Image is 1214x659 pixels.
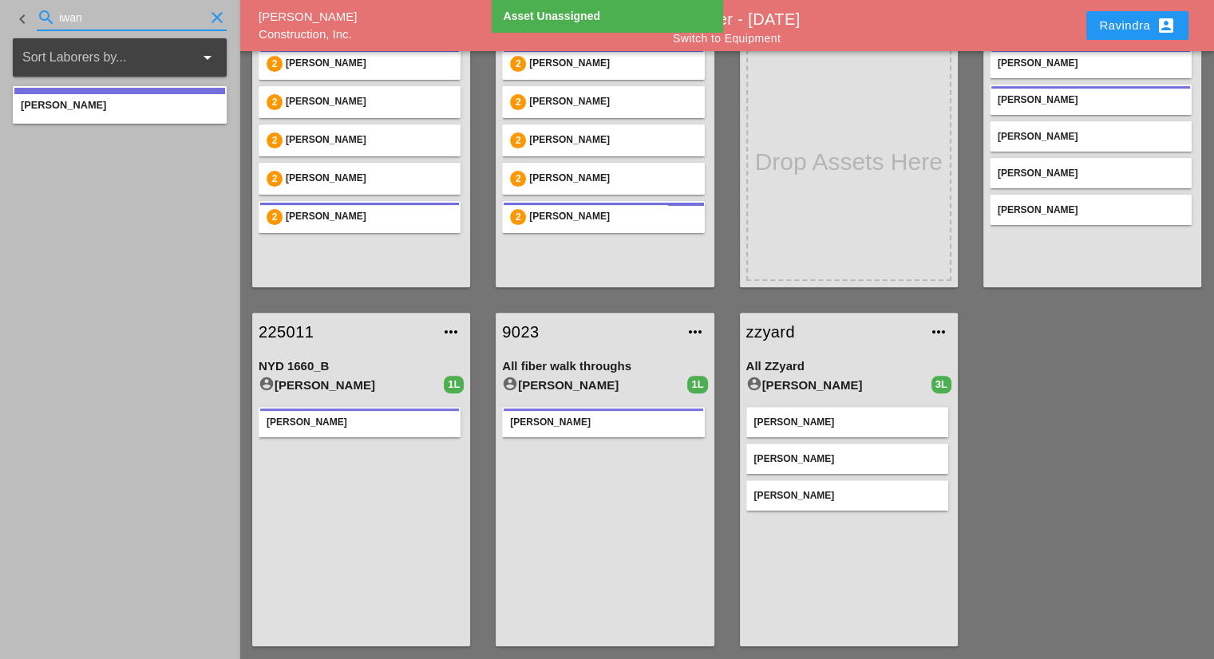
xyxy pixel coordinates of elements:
div: 2 [267,56,283,72]
div: NYD 1660_B [259,357,464,376]
div: [PERSON_NAME] [267,415,453,429]
input: Search for laborer [59,5,204,30]
i: search [37,8,56,27]
i: account_circle [259,376,275,392]
div: [PERSON_NAME] [998,93,1184,107]
div: 2 [510,171,526,187]
div: 2 [267,94,283,110]
div: 2 [267,132,283,148]
div: 2 [510,132,526,148]
div: [PERSON_NAME] [529,56,696,72]
div: [PERSON_NAME] [286,171,453,187]
a: 9023 [502,320,675,344]
div: [PERSON_NAME] [754,488,940,503]
i: account_box [1157,16,1176,35]
div: [PERSON_NAME] [286,94,453,110]
div: [PERSON_NAME] [259,376,444,395]
i: more_horiz [686,322,705,341]
div: [PERSON_NAME] [286,209,453,225]
div: 1L [444,376,464,393]
div: 2 [267,171,283,187]
div: [PERSON_NAME] [286,56,453,72]
div: [PERSON_NAME] [286,132,453,148]
div: 2 [267,209,283,225]
div: [PERSON_NAME] [998,129,1184,144]
div: [PERSON_NAME] [754,415,940,429]
div: [PERSON_NAME] [529,209,696,225]
i: more_horiz [441,322,461,341]
div: All fiber walk throughs [502,357,707,376]
div: [PERSON_NAME] [529,94,696,110]
div: Ravindra [1099,16,1176,35]
span: [PERSON_NAME] [21,99,106,111]
div: [PERSON_NAME] [998,203,1184,217]
div: [PERSON_NAME] [529,132,696,148]
div: All ZZyard [746,357,951,376]
i: account_circle [746,376,762,392]
div: 3L [931,376,951,393]
div: [PERSON_NAME] [510,415,696,429]
div: [PERSON_NAME] [998,56,1184,70]
i: keyboard_arrow_left [13,10,32,29]
i: clear [208,8,227,27]
div: 2 [510,94,526,110]
div: [PERSON_NAME] [754,452,940,466]
div: [PERSON_NAME] [529,171,696,187]
i: arrow_drop_down [198,48,217,67]
div: 2 [510,56,526,72]
div: [PERSON_NAME] [502,376,687,395]
i: account_circle [502,376,518,392]
div: 1L [687,376,707,393]
i: more_horiz [929,322,948,341]
div: 2 [510,209,526,225]
div: [PERSON_NAME] [998,166,1184,180]
button: Ravindra [1086,11,1188,40]
a: 225011 [259,320,432,344]
a: zzyard [746,320,919,344]
div: Asset Unassigned [504,8,715,25]
a: Switch to Equipment [673,32,781,45]
div: [PERSON_NAME] [746,376,931,395]
a: [PERSON_NAME] Construction, Inc. [259,10,357,41]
